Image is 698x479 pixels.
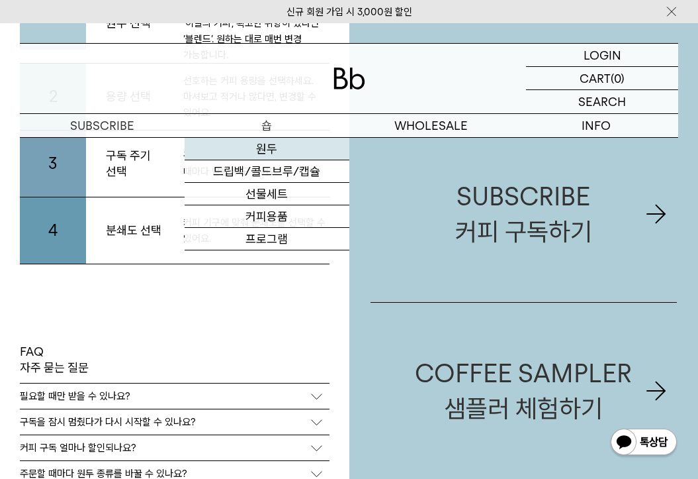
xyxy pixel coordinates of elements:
[415,356,632,426] div: COFFEE SAMPLER 샘플러 체험하기
[611,67,625,89] p: (0)
[185,183,349,205] a: 선물세트
[86,148,183,180] span: 구독 주기 선택
[20,197,86,264] p: 4
[286,6,412,18] a: 신규 회원 가입 시 3,000원 할인
[578,90,626,113] p: SEARCH
[185,228,349,250] a: 프로그램
[185,160,349,183] a: 드립백/콜드브루/캡슐
[20,114,185,137] a: SUBSCRIBE
[609,427,678,459] img: 카카오톡 채널 1:1 채팅 버튼
[513,114,678,137] p: INFO
[86,223,183,239] span: 분쇄도 선택
[20,131,86,197] p: 3
[185,114,349,137] a: 숍
[526,67,678,90] a: CART (0)
[333,68,365,89] img: 로고
[580,67,611,89] p: CART
[185,205,349,228] a: 커피용품
[183,215,329,246] p: 커피 기구에 맞춰 분쇄도를 선택할 수 있어요.
[20,344,89,376] p: FAQ 자주 묻는 질문
[349,114,514,137] p: WHOLESALE
[185,138,349,160] a: 원두
[455,179,592,249] div: SUBSCRIBE 커피 구독하기
[20,442,136,454] p: 커피 구독 얼마나 할인되나요?
[371,126,677,302] a: SUBSCRIBE커피 구독하기
[183,148,329,180] p: 구독 주기를 설정할 수도 있고, 필요할 때마다 받을 수도 있어요.
[584,44,621,66] p: LOGIN
[20,390,130,402] p: 필요할 때만 받을 수 있나요?
[526,44,678,67] a: LOGIN
[20,416,196,428] p: 구독을 잠시 멈췄다가 다시 시작할 수 있나요?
